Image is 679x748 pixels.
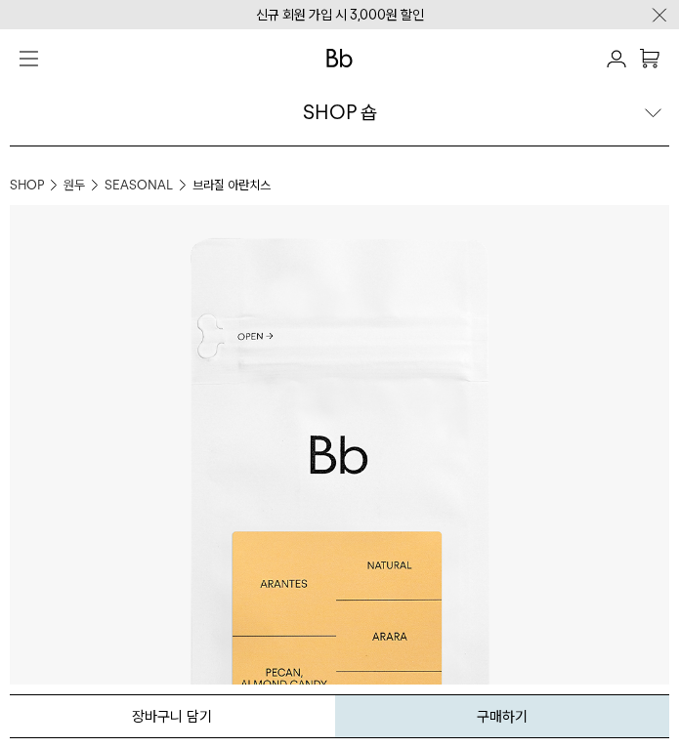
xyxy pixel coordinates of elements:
[256,7,424,22] a: 신규 회원 가입 시 3,000원 할인
[10,694,335,738] button: 장바구니 담기
[335,694,670,738] button: 구매하기
[303,99,377,126] div: SHOP 숍
[105,176,173,195] a: SEASONAL
[10,176,44,195] a: SHOP
[192,176,669,195] li: 브라질 아란치스
[64,176,85,195] a: 원두
[326,49,354,67] img: 로고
